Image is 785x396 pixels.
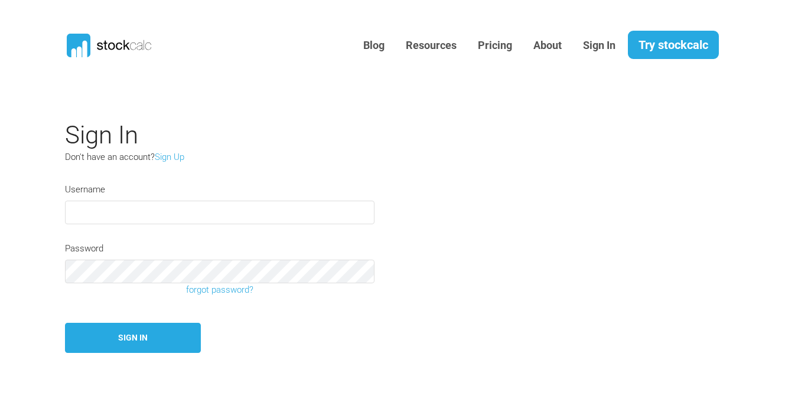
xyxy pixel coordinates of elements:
a: Resources [397,31,465,60]
a: Sign In [574,31,624,60]
h2: Sign In [65,120,608,150]
label: Username [65,183,105,197]
a: About [525,31,571,60]
a: forgot password? [56,283,383,297]
a: Blog [354,31,393,60]
label: Password [65,242,103,256]
a: Try stockcalc [628,31,719,59]
p: Don't have an account? [65,150,337,164]
a: Pricing [469,31,521,60]
button: Sign In [65,323,201,353]
a: Sign Up [155,152,184,162]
